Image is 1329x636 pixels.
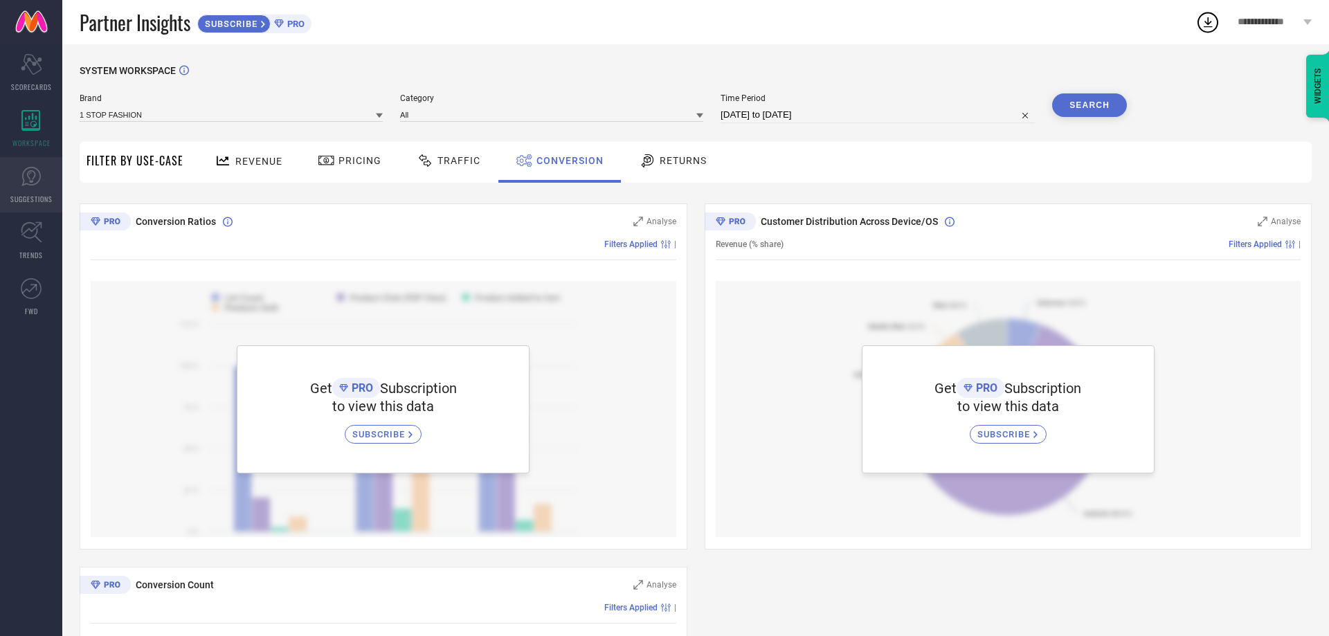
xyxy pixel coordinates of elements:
span: Analyse [1271,217,1301,226]
a: SUBSCRIBEPRO [197,11,311,33]
span: SUBSCRIBE [198,19,261,29]
span: | [674,603,676,612]
span: Analyse [647,217,676,226]
span: Returns [660,155,707,166]
span: SYSTEM WORKSPACE [80,65,176,76]
span: Analyse [647,580,676,590]
span: PRO [348,381,373,394]
svg: Zoom [1258,217,1267,226]
span: Subscription [380,380,457,397]
span: SUBSCRIBE [977,429,1033,439]
span: Partner Insights [80,8,190,37]
span: Revenue (% share) [716,239,784,249]
span: FWD [25,306,38,316]
div: Premium [80,212,131,233]
span: SCORECARDS [11,82,52,92]
span: Pricing [338,155,381,166]
span: Time Period [721,93,1035,103]
input: Select time period [721,107,1035,123]
span: Traffic [437,155,480,166]
span: | [674,239,676,249]
div: Premium [705,212,756,233]
span: Revenue [235,156,282,167]
span: Get [934,380,957,397]
svg: Zoom [633,580,643,590]
span: WORKSPACE [12,138,51,148]
span: Subscription [1004,380,1081,397]
span: Filters Applied [604,239,658,249]
span: SUGGESTIONS [10,194,53,204]
span: Customer Distribution Across Device/OS [761,216,938,227]
span: PRO [284,19,305,29]
span: Filters Applied [604,603,658,612]
span: Filter By Use-Case [87,152,183,169]
div: Open download list [1195,10,1220,35]
span: Category [400,93,703,103]
span: to view this data [332,398,434,415]
span: to view this data [957,398,1059,415]
span: Brand [80,93,383,103]
span: | [1299,239,1301,249]
a: SUBSCRIBE [345,415,422,444]
svg: Zoom [633,217,643,226]
span: Get [310,380,332,397]
a: SUBSCRIBE [970,415,1047,444]
span: Filters Applied [1229,239,1282,249]
span: Conversion [536,155,604,166]
span: Conversion Count [136,579,214,590]
span: SUBSCRIBE [352,429,408,439]
span: Conversion Ratios [136,216,216,227]
span: PRO [973,381,997,394]
button: Search [1052,93,1127,117]
div: Premium [80,576,131,597]
span: TRENDS [19,250,43,260]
